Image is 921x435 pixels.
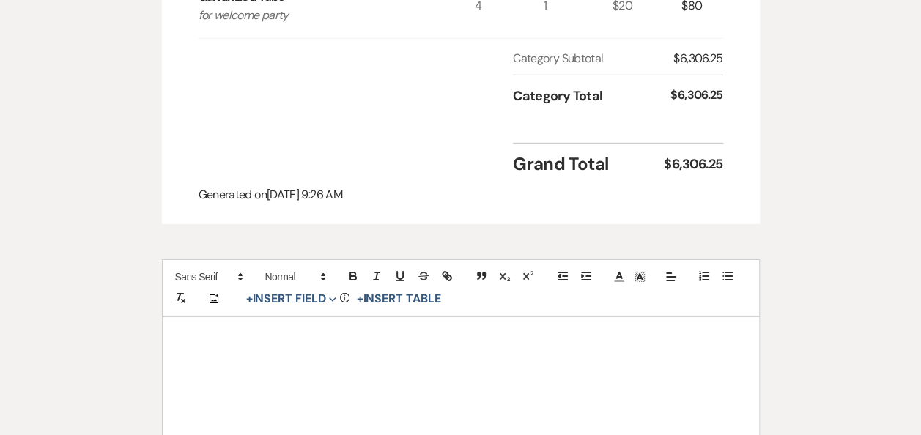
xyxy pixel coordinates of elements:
[670,86,722,106] div: $6,306.25
[664,155,722,174] div: $6,306.25
[513,50,673,67] div: Category Subtotal
[241,290,342,308] button: Insert Field
[356,293,363,305] span: +
[259,268,330,286] span: Header Formats
[513,151,664,177] div: Grand Total
[351,290,445,308] button: +Insert Table
[629,268,650,286] span: Text Background Color
[246,293,253,305] span: +
[661,268,681,286] span: Alignment
[513,86,670,106] div: Category Total
[673,50,722,67] div: $6,306.25
[609,268,629,286] span: Text Color
[199,186,723,204] div: Generated on [DATE] 9:26 AM
[199,6,447,25] p: for welcome party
